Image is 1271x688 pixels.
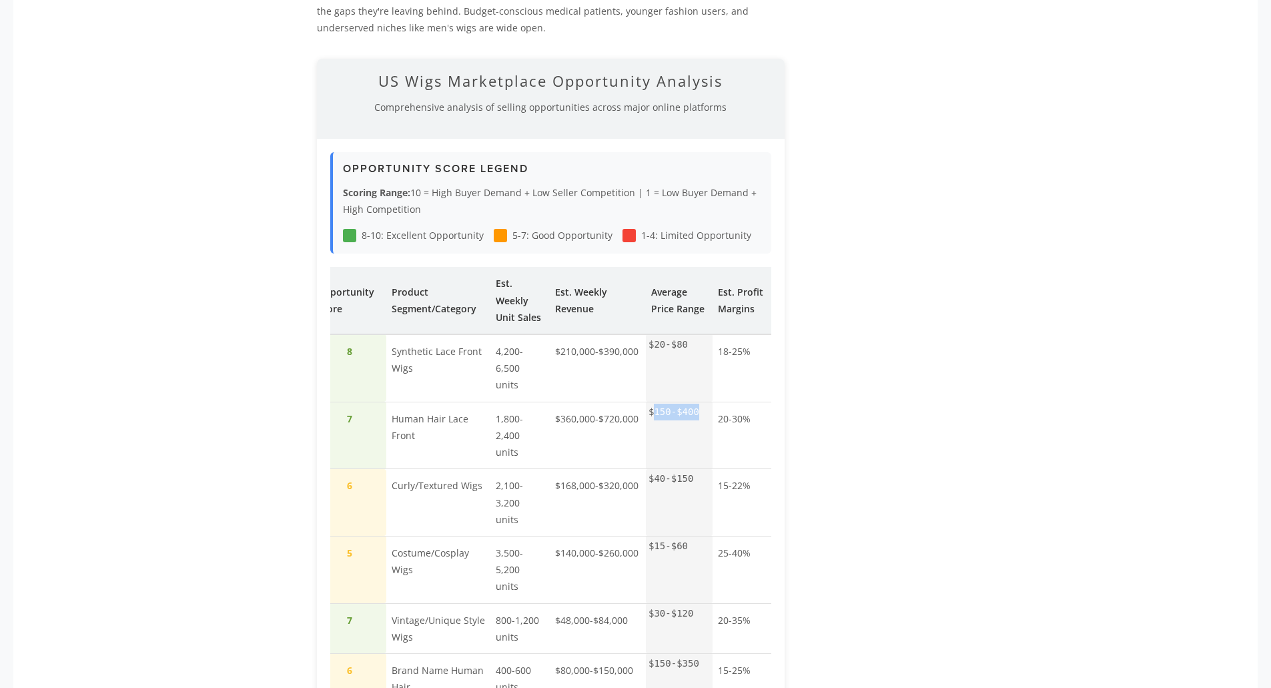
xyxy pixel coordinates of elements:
td: 15-22% [713,469,771,537]
td: Costume/Cosplay Wigs [386,536,491,603]
th: Opportunity Score [312,267,386,334]
td: 800-1,200 units [490,603,549,653]
td: Synthetic Lace Front Wigs [386,334,491,402]
th: Average Price Range [646,267,713,334]
span: 1-4: Limited Opportunity [641,227,751,244]
th: Est. Profit Margins [713,267,771,334]
td: $48,000-$84,000 [550,603,646,653]
th: Product Segment/Category [386,267,491,334]
td: 18-25% [713,334,771,402]
td: 7 [312,603,386,653]
td: $30-$120 [646,603,713,653]
td: 4,200-6,500 units [490,334,549,402]
td: 8 [312,334,386,402]
p: Comprehensive analysis of selling opportunities across major online platforms [330,99,771,115]
th: Est. Weekly Revenue [550,267,646,334]
h2: US Wigs Marketplace Opportunity Analysis [330,72,771,89]
td: $150-$400 [646,402,713,469]
span: 5-7: Good Opportunity [512,227,612,244]
td: $210,000-$390,000 [550,334,646,402]
p: 10 = High Buyer Demand + Low Seller Competition | 1 = Low Buyer Demand + High Competition [343,184,761,218]
td: 1,800-2,400 units [490,402,549,469]
th: Est. Weekly Unit Sales [490,267,549,334]
td: 20-35% [713,603,771,653]
td: 5 [312,536,386,603]
td: $168,000-$320,000 [550,469,646,537]
td: 7 [312,402,386,469]
td: 6 [312,469,386,537]
span: 8-10: Excellent Opportunity [362,227,484,244]
td: Vintage/Unique Style Wigs [386,603,491,653]
strong: Scoring Range: [343,186,410,199]
td: 3,500-5,200 units [490,536,549,603]
h3: Opportunity Score Legend [343,162,761,175]
td: $360,000-$720,000 [550,402,646,469]
td: 20-30% [713,402,771,469]
td: Curly/Textured Wigs [386,469,491,537]
td: $140,000-$260,000 [550,536,646,603]
td: Human Hair Lace Front [386,402,491,469]
td: $40-$150 [646,469,713,537]
td: $20-$80 [646,334,713,402]
td: 2,100-3,200 units [490,469,549,537]
td: $15-$60 [646,536,713,603]
td: 25-40% [713,536,771,603]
